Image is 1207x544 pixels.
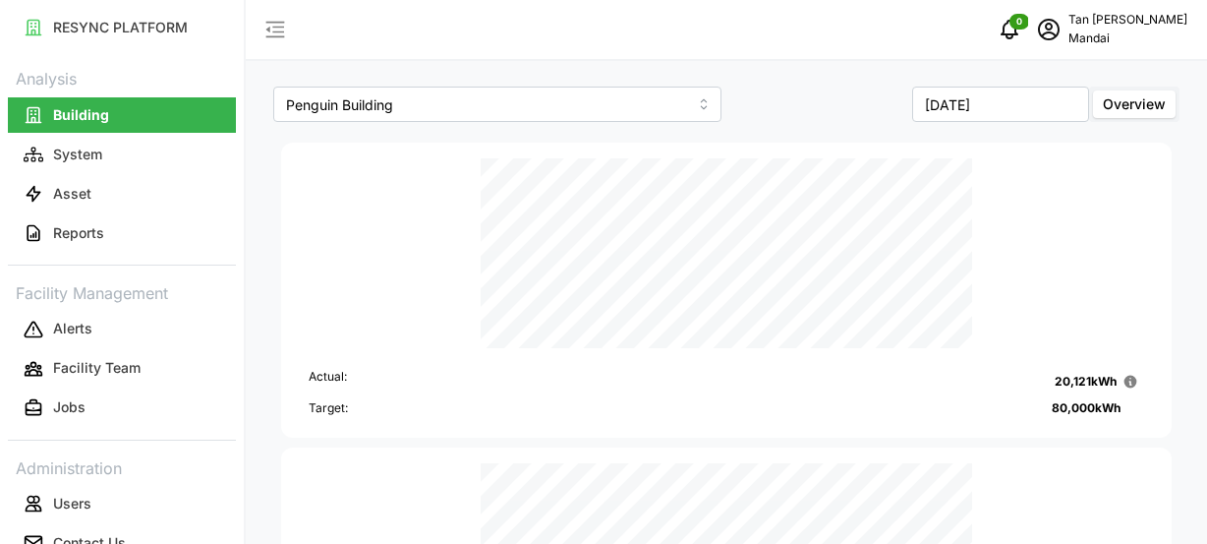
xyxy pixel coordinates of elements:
[8,389,236,428] a: Jobs
[1052,399,1121,418] p: 80,000 kWh
[8,349,236,389] a: Facility Team
[8,277,236,306] p: Facility Management
[53,319,92,338] p: Alerts
[8,97,236,133] button: Building
[8,484,236,523] a: Users
[1068,11,1187,30] p: Tan [PERSON_NAME]
[53,358,141,378] p: Facility Team
[53,105,109,125] p: Building
[53,397,86,417] p: Jobs
[1055,373,1117,392] p: 20,121 kWh
[8,453,236,481] p: Administration
[8,213,236,253] a: Reports
[8,312,236,347] button: Alerts
[8,135,236,174] a: System
[53,18,188,37] p: RESYNC PLATFORM
[8,215,236,251] button: Reports
[1068,30,1187,48] p: Mandai
[8,486,236,521] button: Users
[8,8,236,47] a: RESYNC PLATFORM
[309,368,347,395] p: Actual:
[8,176,236,212] button: Asset
[8,351,236,387] button: Facility Team
[8,174,236,213] a: Asset
[53,145,102,164] p: System
[1029,10,1068,49] button: schedule
[309,399,348,418] p: Target:
[8,63,236,91] p: Analysis
[53,184,91,204] p: Asset
[912,87,1089,122] input: Select Month
[990,10,1029,49] button: notifications
[1016,15,1022,29] span: 0
[1103,95,1166,112] span: Overview
[8,95,236,135] a: Building
[8,391,236,426] button: Jobs
[8,10,236,45] button: RESYNC PLATFORM
[53,494,91,514] p: Users
[8,310,236,349] a: Alerts
[53,223,104,243] p: Reports
[8,137,236,172] button: System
